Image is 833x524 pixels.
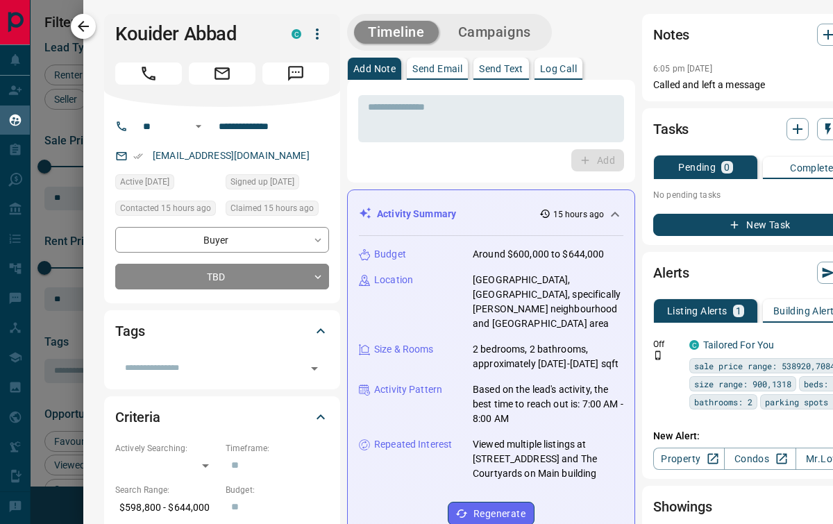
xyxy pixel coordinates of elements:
h2: Criteria [115,406,160,428]
p: Actively Searching: [115,442,219,455]
p: Off [653,338,681,350]
button: Open [190,118,207,135]
button: Timeline [354,21,439,44]
span: size range: 900,1318 [694,377,791,391]
p: Send Email [412,64,462,74]
p: [GEOGRAPHIC_DATA], [GEOGRAPHIC_DATA], specifically [PERSON_NAME] neighbourhood and [GEOGRAPHIC_DA... [473,273,623,331]
p: 2 bedrooms, 2 bathrooms, approximately [DATE]-[DATE] sqft [473,342,623,371]
div: Criteria [115,400,329,434]
div: Buyer [115,227,329,253]
span: Call [115,62,182,85]
span: Active [DATE] [120,175,169,189]
span: Signed up [DATE] [230,175,294,189]
p: 6:05 pm [DATE] [653,64,712,74]
p: $598,800 - $644,000 [115,496,219,519]
p: 1 [736,306,741,316]
h2: Showings [653,496,712,518]
div: Wed Sep 03 2025 [115,174,219,194]
p: Around $600,000 to $644,000 [473,247,605,262]
p: Add Note [353,64,396,74]
p: Listing Alerts [667,306,727,316]
h2: Tags [115,320,144,342]
span: Email [189,62,255,85]
h2: Notes [653,24,689,46]
button: Campaigns [444,21,545,44]
div: TBD [115,264,329,289]
div: Thu Sep 11 2025 [226,201,329,220]
a: Property [653,448,725,470]
p: Activity Pattern [374,382,442,397]
p: Search Range: [115,484,219,496]
p: Pending [678,162,716,172]
span: Contacted 15 hours ago [120,201,211,215]
p: 0 [724,162,730,172]
p: Timeframe: [226,442,329,455]
a: [EMAIL_ADDRESS][DOMAIN_NAME] [153,150,310,161]
h1: Kouider Abbad [115,23,271,45]
div: Thu Sep 11 2025 [115,201,219,220]
div: condos.ca [689,340,699,350]
svg: Push Notification Only [653,350,663,360]
span: Claimed 15 hours ago [230,201,314,215]
p: Activity Summary [377,207,456,221]
p: Send Text [479,64,523,74]
div: condos.ca [292,29,301,39]
p: Log Call [540,64,577,74]
p: Size & Rooms [374,342,434,357]
a: Condos [724,448,796,470]
div: Tags [115,314,329,348]
h2: Alerts [653,262,689,284]
div: Activity Summary15 hours ago [359,201,623,227]
h2: Tasks [653,118,689,140]
p: Viewed multiple listings at [STREET_ADDRESS] and The Courtyards on Main building [473,437,623,481]
a: Tailored For You [703,339,774,350]
p: Location [374,273,413,287]
span: Message [262,62,329,85]
svg: Email Verified [133,151,143,161]
p: Budget [374,247,406,262]
div: Wed Sep 03 2025 [226,174,329,194]
button: Open [305,359,324,378]
p: Based on the lead's activity, the best time to reach out is: 7:00 AM - 8:00 AM [473,382,623,426]
p: Repeated Interest [374,437,452,452]
p: 15 hours ago [553,208,604,221]
p: Budget: [226,484,329,496]
span: bathrooms: 2 [694,395,752,409]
